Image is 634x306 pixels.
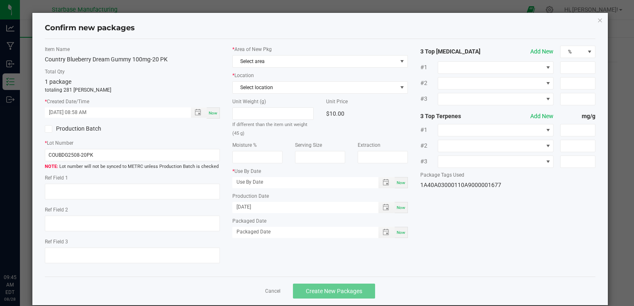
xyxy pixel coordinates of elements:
[232,168,407,175] label: Use By Date
[358,141,408,149] label: Extraction
[438,155,554,168] span: NO DATA FOUND
[420,181,595,189] div: 1A40A03000110A9000001677
[45,163,220,170] span: Lot number will not be synced to METRC unless Production Batch is checked
[232,72,407,79] label: Location
[45,206,220,214] label: Ref Field 2
[265,288,280,295] a: Cancel
[293,284,375,299] button: Create New Packages
[232,98,314,105] label: Unit Weight (g)
[45,68,220,75] label: Total Qty
[45,78,71,85] span: 1 package
[438,93,554,105] span: NO DATA FOUND
[232,217,407,225] label: Packaged Date
[232,192,407,200] label: Production Date
[378,177,395,188] span: Toggle popup
[420,63,438,72] span: #1
[326,107,407,120] div: $10.00
[397,205,405,210] span: Now
[45,107,182,118] input: Created Datetime
[209,111,217,115] span: Now
[232,46,407,53] label: Area of New Pkg
[420,171,595,179] label: Package Tags Used
[232,141,283,149] label: Moisture %
[438,61,554,74] span: NO DATA FOUND
[560,112,595,121] strong: mg/g
[561,46,584,58] span: %
[233,82,397,93] span: Select location
[397,180,405,185] span: Now
[326,98,407,105] label: Unit Price
[233,56,397,67] span: Select area
[45,124,126,133] label: Production Batch
[438,77,554,90] span: NO DATA FOUND
[191,107,207,118] span: Toggle popup
[45,23,595,34] h4: Confirm new packages
[232,122,307,136] small: If different than the item unit weight (45 g)
[530,112,554,121] button: Add New
[232,202,369,212] input: Production Date
[420,79,438,87] span: #2
[378,227,395,238] span: Toggle popup
[45,86,220,94] p: totaling 281 [PERSON_NAME]
[378,202,395,213] span: Toggle popup
[45,139,220,147] label: Lot Number
[45,55,220,64] div: Country Blueberry Dream Gummy 100mg-20 PK
[420,157,438,166] span: #3
[8,240,33,265] iframe: Resource center
[438,140,554,152] span: NO DATA FOUND
[420,47,490,56] strong: 3 Top [MEDICAL_DATA]
[438,124,554,136] span: NO DATA FOUND
[306,288,362,294] span: Create New Packages
[530,47,554,56] button: Add New
[45,174,220,182] label: Ref Field 1
[232,227,369,237] input: Packaged Date
[45,98,220,105] label: Created Date/Time
[24,238,34,248] iframe: Resource center unread badge
[420,112,490,121] strong: 3 Top Terpenes
[420,126,438,134] span: #1
[232,81,407,94] span: NO DATA FOUND
[397,230,405,235] span: Now
[45,238,220,245] label: Ref Field 3
[295,141,345,149] label: Serving Size
[232,177,369,187] input: Use By Date
[420,141,438,150] span: #2
[45,46,220,53] label: Item Name
[420,95,438,103] span: #3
